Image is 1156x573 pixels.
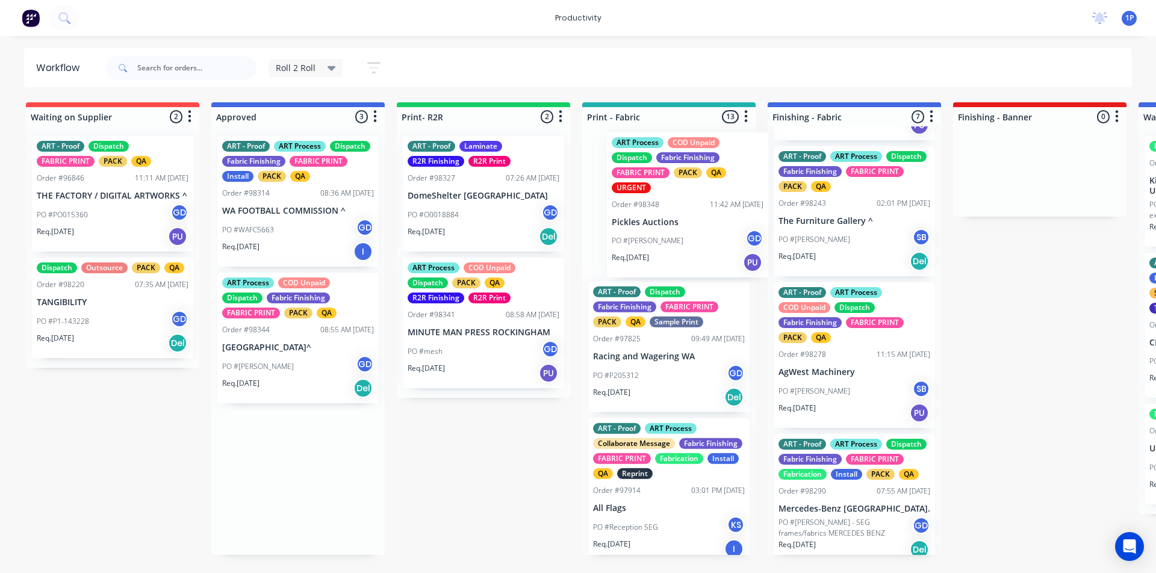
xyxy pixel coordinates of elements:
span: 1P [1125,13,1134,23]
input: Search for orders... [137,56,256,80]
div: Open Intercom Messenger [1115,532,1144,561]
span: Roll 2 Roll [276,61,315,74]
div: productivity [549,9,608,27]
img: Factory [22,9,40,27]
div: Workflow [36,61,85,75]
